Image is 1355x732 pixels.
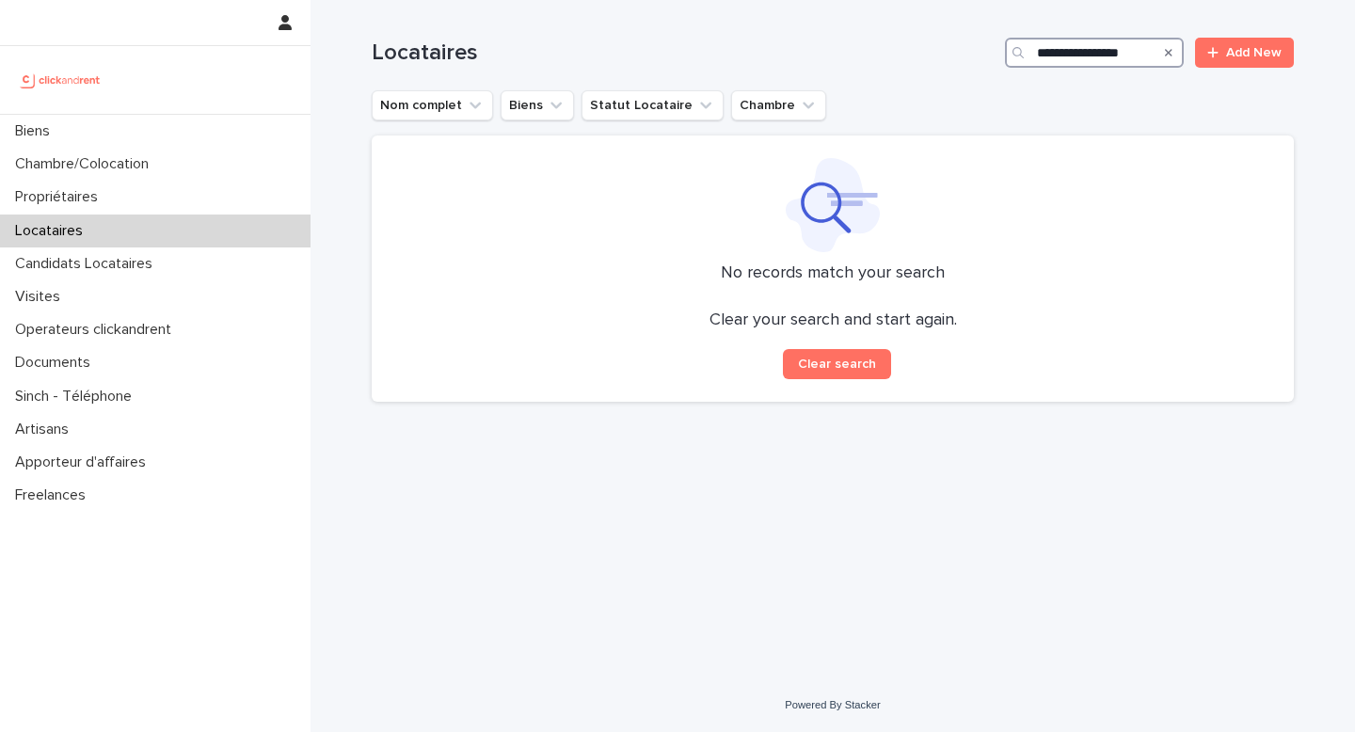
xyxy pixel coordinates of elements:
button: Chambre [731,90,826,120]
p: Artisans [8,421,84,438]
p: Freelances [8,486,101,504]
a: Powered By Stacker [785,699,880,710]
button: Statut Locataire [582,90,724,120]
h1: Locataires [372,40,997,67]
span: Add New [1226,46,1282,59]
button: Biens [501,90,574,120]
p: Locataires [8,222,98,240]
button: Nom complet [372,90,493,120]
button: Clear search [783,349,891,379]
img: UCB0brd3T0yccxBKYDjQ [15,61,106,99]
p: No records match your search [394,263,1271,284]
p: Biens [8,122,65,140]
p: Visites [8,288,75,306]
span: Clear search [798,358,876,371]
p: Operateurs clickandrent [8,321,186,339]
p: Sinch - Téléphone [8,388,147,406]
p: Chambre/Colocation [8,155,164,173]
input: Search [1005,38,1184,68]
p: Clear your search and start again. [709,310,957,331]
p: Apporteur d'affaires [8,454,161,471]
p: Documents [8,354,105,372]
p: Propriétaires [8,188,113,206]
a: Add New [1195,38,1294,68]
p: Candidats Locataires [8,255,167,273]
